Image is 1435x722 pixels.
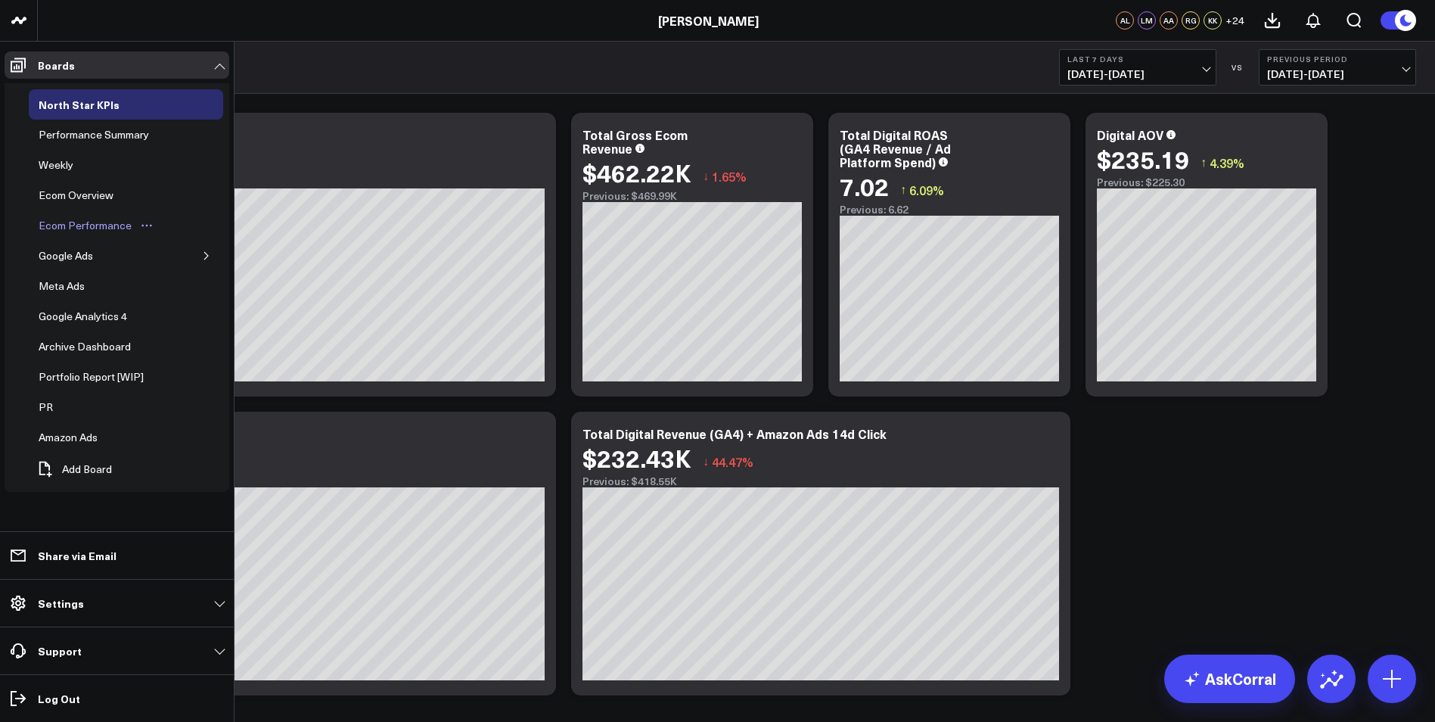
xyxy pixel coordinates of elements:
[1138,11,1156,30] div: LM
[1067,68,1208,80] span: [DATE] - [DATE]
[703,166,709,186] span: ↓
[582,425,887,442] div: Total Digital Revenue (GA4) + Amazon Ads 14d Click
[1097,126,1163,143] div: Digital AOV
[1164,655,1295,703] a: AskCorral
[582,190,802,202] div: Previous: $469.99K
[68,475,545,487] div: Previous: 62.13K
[1059,49,1216,86] button: Last 7 Days[DATE]-[DATE]
[582,159,691,186] div: $462.22K
[5,685,229,712] a: Log Out
[658,12,759,29] a: [PERSON_NAME]
[62,463,112,475] span: Add Board
[29,453,120,486] button: Add Board
[35,428,101,447] div: Amazon Ads
[703,452,709,471] span: ↓
[840,173,889,200] div: 7.02
[840,126,951,170] div: Total Digital ROAS (GA4 Revenue / Ad Platform Spend)
[35,156,77,174] div: Weekly
[582,475,1059,487] div: Previous: $418.55K
[1097,176,1316,188] div: Previous: $225.30
[38,692,80,705] p: Log Out
[29,120,182,150] a: Performance SummaryOpen board menu
[29,271,117,301] a: Meta AdsOpen board menu
[582,126,688,157] div: Total Gross Ecom Revenue
[1116,11,1134,30] div: AL
[29,150,106,180] a: WeeklyOpen board menu
[35,216,135,235] div: Ecom Performance
[1267,68,1408,80] span: [DATE] - [DATE]
[1067,54,1208,64] b: Last 7 Days
[1267,54,1408,64] b: Previous Period
[38,549,116,562] p: Share via Email
[35,186,117,204] div: Ecom Overview
[29,392,85,422] a: PROpen board menu
[909,182,944,198] span: 6.09%
[35,368,148,386] div: Portfolio Report [WIP]
[29,422,130,453] a: Amazon AdsOpen board menu
[29,362,176,392] a: Portfolio Report [WIP]Open board menu
[29,301,160,331] a: Google Analytics 4Open board menu
[900,180,906,200] span: ↑
[38,597,84,609] p: Settings
[1160,11,1178,30] div: AA
[1204,11,1222,30] div: KK
[29,331,163,362] a: Archive DashboardOpen board menu
[38,59,75,71] p: Boards
[135,219,158,232] button: Open board menu
[35,126,153,144] div: Performance Summary
[1097,145,1189,173] div: $235.19
[1225,15,1244,26] span: + 24
[712,453,753,470] span: 44.47%
[29,210,164,241] a: Ecom PerformanceOpen board menu
[582,444,691,471] div: $232.43K
[38,645,82,657] p: Support
[1200,153,1207,173] span: ↑
[35,398,57,416] div: PR
[35,277,89,295] div: Meta Ads
[29,241,126,271] a: Google AdsOpen board menu
[68,176,545,188] div: Previous: $63.27K
[840,204,1059,216] div: Previous: 6.62
[712,168,747,185] span: 1.65%
[1225,11,1244,30] button: +24
[1224,63,1251,72] div: VS
[35,307,131,325] div: Google Analytics 4
[1259,49,1416,86] button: Previous Period[DATE]-[DATE]
[35,247,97,265] div: Google Ads
[35,338,135,356] div: Archive Dashboard
[29,89,152,120] a: North Star KPIsOpen board menu
[29,180,146,210] a: Ecom OverviewOpen board menu
[35,95,123,114] div: North Star KPIs
[1210,154,1244,171] span: 4.39%
[1182,11,1200,30] div: RG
